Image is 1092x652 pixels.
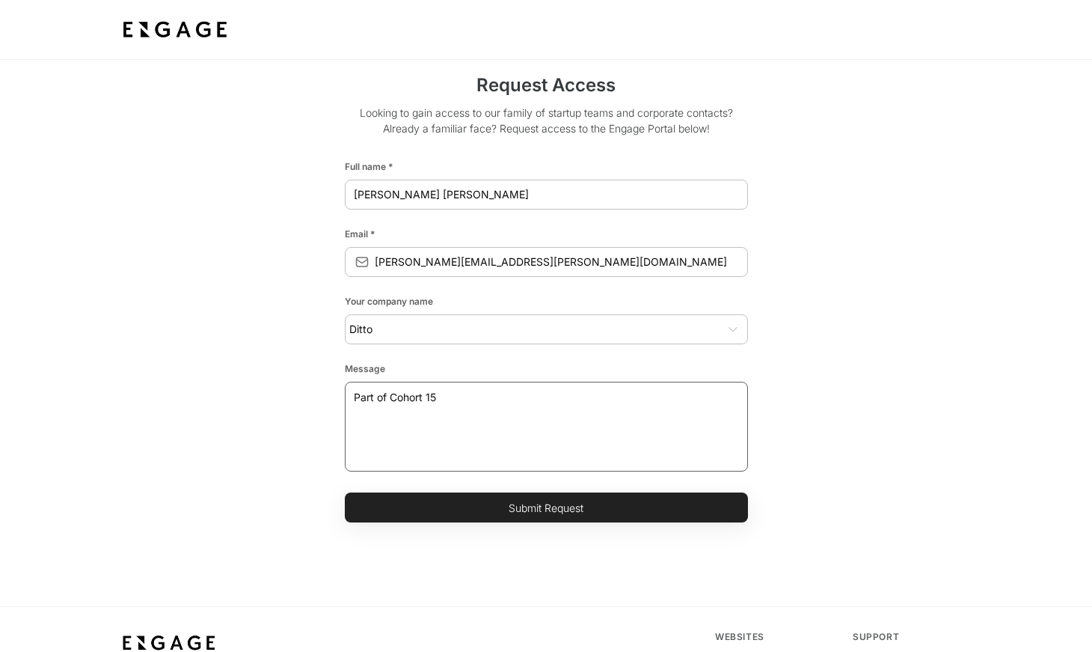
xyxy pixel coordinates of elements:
div: Message [345,356,748,376]
button: Open [726,322,740,337]
div: Full name * [345,154,748,174]
div: Support [853,631,972,643]
h2: Request Access [345,72,748,105]
input: Your email [375,249,748,275]
textarea: Part of Cohort 15 [354,382,739,472]
img: bdf1fb74-1727-4ba0-a5bd-bc74ae9fc70b.jpeg [120,16,230,43]
button: Submit Request [345,493,748,522]
input: Your Name [345,181,748,208]
div: Websites [715,631,835,643]
div: Your company name [345,289,748,308]
p: Looking to gain access to our family of startup teams and corporate contacts? Already a familiar ... [345,105,748,148]
div: Email * [345,222,748,241]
